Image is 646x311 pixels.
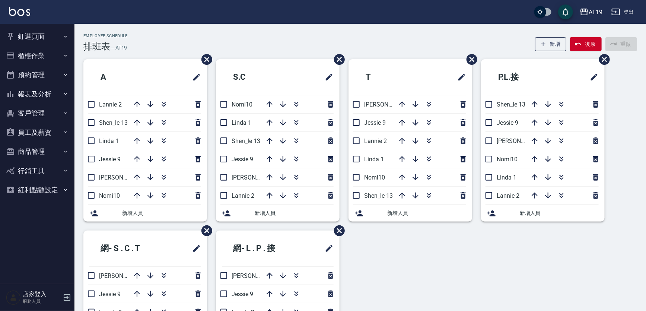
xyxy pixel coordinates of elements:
button: 行銷工具 [3,161,71,181]
span: 刪除班表 [461,48,478,70]
span: Lannie 2 [364,137,387,145]
span: 新增人員 [255,209,334,217]
button: 復原 [570,37,602,51]
span: Jessie 9 [232,156,253,163]
button: 櫃檯作業 [3,46,71,66]
span: Shen_le 13 [497,101,525,108]
span: 修改班表的標題 [585,68,599,86]
span: [PERSON_NAME] 6 [99,272,149,279]
span: [PERSON_NAME] 6 [99,174,149,181]
span: 修改班表的標題 [188,239,201,257]
img: Logo [9,7,30,16]
span: 刪除班表 [328,220,346,242]
span: Shen_le 13 [232,137,260,145]
span: Nomi10 [364,174,385,181]
span: [PERSON_NAME] 6 [232,174,281,181]
span: Linda 1 [364,156,384,163]
span: 修改班表的標題 [320,68,334,86]
button: AT19 [577,4,605,20]
button: 新增 [535,37,567,51]
span: [PERSON_NAME] 6 [232,272,281,279]
button: 員工及薪資 [3,123,71,142]
button: 釘選頁面 [3,27,71,46]
button: 客戶管理 [3,104,71,123]
span: 刪除班表 [196,48,213,70]
span: 新增人員 [520,209,599,217]
span: Linda 1 [232,119,251,126]
button: save [558,4,573,19]
h3: 排班表 [83,41,110,52]
h2: P.L.接 [487,64,557,91]
h2: A [89,64,152,91]
button: 報表及分析 [3,85,71,104]
span: 修改班表的標題 [188,68,201,86]
button: 商品管理 [3,142,71,161]
span: Linda 1 [497,174,516,181]
span: [PERSON_NAME] 6 [497,137,546,145]
span: 修改班表的標題 [320,239,334,257]
button: 登出 [608,5,637,19]
span: Nomi10 [497,156,518,163]
span: 新增人員 [122,209,201,217]
span: Shen_le 13 [364,192,393,199]
span: 修改班表的標題 [453,68,466,86]
h6: — AT19 [110,44,127,52]
div: 新增人員 [349,205,472,222]
span: 刪除班表 [594,48,611,70]
span: Nomi10 [99,192,120,199]
div: 新增人員 [481,205,605,222]
span: Linda 1 [99,137,119,145]
span: Nomi10 [232,101,252,108]
h2: S.C [222,64,289,91]
h2: T [354,64,417,91]
span: 新增人員 [387,209,466,217]
h5: 店家登入 [23,291,61,298]
span: [PERSON_NAME] 6 [364,101,414,108]
img: Person [6,290,21,305]
span: Jessie 9 [232,291,253,298]
span: 刪除班表 [196,220,213,242]
h2: Employee Schedule [83,34,128,38]
span: Lannie 2 [99,101,122,108]
span: Jessie 9 [99,291,121,298]
span: Jessie 9 [497,119,518,126]
div: 新增人員 [216,205,340,222]
h2: 網- S . C . T [89,235,169,262]
button: 紅利點數設定 [3,180,71,200]
p: 服務人員 [23,298,61,305]
span: 刪除班表 [328,48,346,70]
span: Jessie 9 [364,119,386,126]
h2: 網- L . P . 接 [222,235,303,262]
div: AT19 [589,7,602,17]
span: Shen_le 13 [99,119,128,126]
span: Lannie 2 [232,192,254,199]
span: Lannie 2 [497,192,519,199]
button: 預約管理 [3,65,71,85]
div: 新增人員 [83,205,207,222]
span: Jessie 9 [99,156,121,163]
